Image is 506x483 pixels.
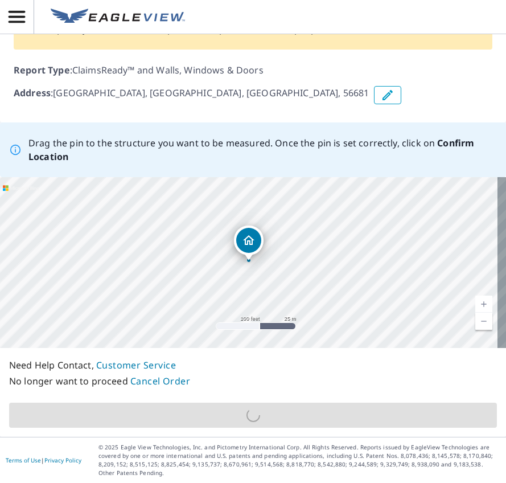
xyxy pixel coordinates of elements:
[130,373,191,389] button: Cancel Order
[6,456,41,464] a: Terms of Use
[6,457,81,464] p: |
[51,9,185,26] img: EV Logo
[475,296,492,313] a: Current Level 18, Zoom In
[96,357,176,373] button: Customer Service
[98,443,500,477] p: © 2025 Eagle View Technologies, Inc. and Pictometry International Corp. All Rights Reserved. Repo...
[44,456,81,464] a: Privacy Policy
[475,313,492,330] a: Current Level 18, Zoom Out
[14,86,369,104] p: : [GEOGRAPHIC_DATA], [GEOGRAPHIC_DATA], [GEOGRAPHIC_DATA], 56681
[28,136,497,163] p: Drag the pin to the structure you want to be measured. Once the pin is set correctly, click on
[9,373,497,389] p: No longer want to proceed
[44,2,192,32] a: EV Logo
[14,63,492,77] p: : ClaimsReady™ and Walls, Windows & Doors
[14,64,70,76] b: Report Type
[9,357,497,373] p: Need Help Contact,
[14,87,51,99] b: Address
[234,226,264,261] div: Dropped pin, building 1, Residential property, Natures Lake Path Squaw Lake, MN 56681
